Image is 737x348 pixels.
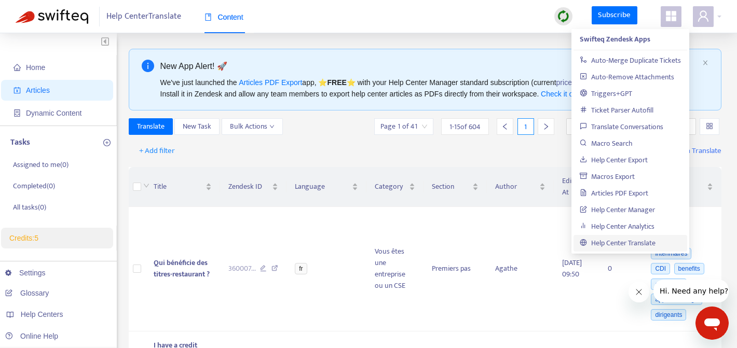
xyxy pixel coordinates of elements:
[295,181,350,192] span: Language
[142,60,154,72] span: info-circle
[5,289,49,297] a: Glossary
[432,181,470,192] span: Section
[5,269,46,277] a: Settings
[327,78,346,87] b: FREE
[239,78,302,87] a: Articles PDF Export
[204,13,243,21] span: Content
[13,159,69,170] p: Assigned to me ( 0 )
[26,63,45,72] span: Home
[160,60,699,73] div: New App Alert! 🚀
[562,257,582,280] span: [DATE] 09:50
[295,263,307,274] span: fr
[449,121,481,132] span: 1 - 15 of 604
[495,181,537,192] span: Author
[286,167,366,207] th: Language
[220,167,287,207] th: Zendesk ID
[21,310,63,318] span: Help Centers
[9,234,38,242] a: Credits:5
[702,60,708,66] button: close
[554,167,599,207] th: Edited At
[222,118,283,135] button: Bulk Actionsdown
[674,263,704,274] span: benefits
[580,237,656,249] a: Help Center Translate
[366,167,424,207] th: Category
[665,10,677,22] span: appstore
[580,88,632,100] a: Triggers+GPT
[230,121,275,132] span: Bulk Actions
[424,207,487,331] td: Premiers pas
[501,123,509,130] span: left
[557,10,570,23] img: sync.dc5367851b00ba804db3.png
[651,279,687,290] span: alternants
[562,175,583,198] span: Edited At
[517,118,534,135] div: 1
[580,54,681,66] a: Auto-Merge Duplicate Tickets
[580,33,650,45] strong: Swifteq Zendesk Apps
[13,64,21,71] span: home
[26,86,50,94] span: Articles
[13,180,55,191] p: Completed ( 0 )
[651,309,686,321] span: dirigeants
[204,13,212,21] span: book
[580,137,633,149] a: Macro Search
[13,202,46,213] p: All tasks ( 0 )
[103,139,111,146] span: plus-circle
[13,87,21,94] span: account-book
[487,207,554,331] td: Agathe
[269,124,275,129] span: down
[143,183,149,189] span: down
[5,332,58,340] a: Online Help
[651,263,670,274] span: CDI
[580,187,648,199] a: Articles PDF Export
[154,181,203,192] span: Title
[487,167,554,207] th: Author
[129,118,173,135] button: Translate
[131,143,183,159] button: + Add filter
[13,109,21,117] span: container
[174,118,220,135] button: New Task
[580,171,635,183] a: Macros Export
[541,90,581,98] a: Check it out!
[653,280,729,302] iframe: Message de la compagnie
[366,207,424,331] td: Vous êtes une entreprise ou un CSE
[106,7,181,26] span: Help Center Translate
[154,257,210,280] span: Qui bénéficie des titres-restaurant ?
[695,307,729,340] iframe: Bouton de lancement de la fenêtre de messagerie
[580,154,648,166] a: Help Center Export
[580,121,663,133] a: Translate Conversations
[16,9,88,24] img: Swifteq
[580,104,653,116] a: Ticket Parser Autofill
[629,282,649,302] iframe: Fermer le message
[160,77,699,100] div: We've just launched the app, ⭐ ⭐️ with your Help Center Manager standard subscription (current on...
[10,136,30,149] p: Tasks
[375,181,407,192] span: Category
[183,121,211,132] span: New Task
[139,145,175,157] span: + Add filter
[556,78,592,87] a: price plans
[580,71,674,83] a: Auto-Remove Attachments
[697,10,709,22] span: user
[137,121,165,132] span: Translate
[228,181,270,192] span: Zendesk ID
[580,204,655,216] a: Help Center Manager
[599,207,641,331] td: 0
[592,6,637,25] a: Subscribe
[580,220,654,232] a: Help Center Analytics
[145,167,220,207] th: Title
[424,167,487,207] th: Section
[542,123,550,130] span: right
[228,263,256,274] span: 360007 ...
[26,109,81,117] span: Dynamic Content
